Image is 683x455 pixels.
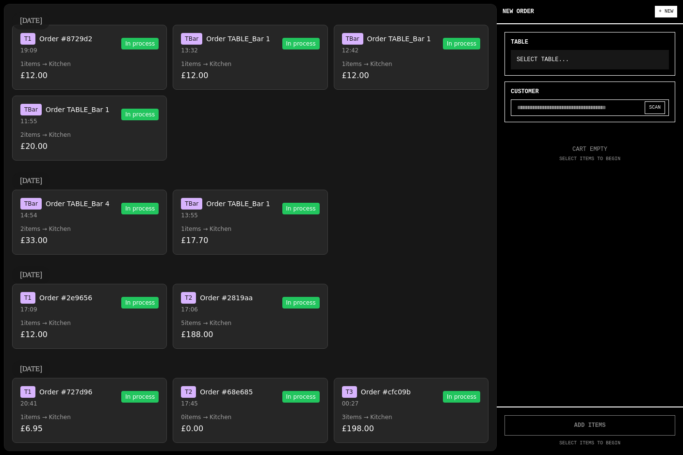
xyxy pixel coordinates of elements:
p: 1 items → Kitchen [342,60,480,68]
span: Order TABLE_Bar 1 [206,199,270,209]
p: 1 items → Kitchen [20,60,159,68]
button: + NEW [655,6,677,17]
button: ADD ITEMS [504,415,675,436]
button: TBarOrder TABLE_Bar 112:42In process1items → Kitchen£12.00 [334,25,488,90]
p: £12.00 [20,70,159,81]
span: In process [282,38,320,49]
p: 17:45 [181,400,253,407]
span: T Bar [181,33,202,45]
span: Order TABLE_Bar 1 [46,105,110,114]
p: £20.00 [20,141,159,152]
p: 17:06 [181,306,253,313]
span: In process [282,297,320,309]
p: 13:32 [181,47,270,54]
p: TABLE [511,38,669,46]
span: Order #68e685 [200,387,253,397]
span: Order #2e9656 [39,293,92,303]
span: In process [121,109,159,120]
span: T 2 [181,386,196,398]
p: SELECT ITEMS TO BEGIN [504,155,675,163]
p: CART EMPTY [504,146,675,153]
button: T3Order #cfc09b00:27In process3items → Kitchen£198.00 [334,378,488,443]
button: TBarOrder TABLE_Bar 414:54In process2items → Kitchen£33.00 [12,190,167,255]
p: 1 items → Kitchen [181,225,319,233]
button: T1Order #2e965617:09In process1items → Kitchen£12.00 [12,284,167,349]
p: £12.00 [20,329,159,341]
p: 19:09 [20,47,92,54]
span: T 1 [20,386,35,398]
span: Order TABLE_Bar 1 [206,34,270,44]
span: Order TABLE_Bar 4 [46,199,110,209]
button: TBarOrder TABLE_Bar 113:32In process1items → Kitchen£12.00 [173,25,327,90]
p: 2 items → Kitchen [20,225,159,233]
p: 1 items → Kitchen [181,60,319,68]
p: NEW ORDER [503,8,534,16]
span: In process [121,297,159,309]
span: T 2 [181,292,196,304]
span: Order TABLE_Bar 1 [367,34,431,44]
span: Order #8729d2 [39,34,92,44]
p: 1 items → Kitchen [20,319,159,327]
p: £17.70 [181,235,319,246]
p: £0.00 [181,423,319,435]
p: 12:42 [342,47,431,54]
span: T Bar [20,104,42,115]
span: T Bar [342,33,363,45]
p: 14:54 [20,211,110,219]
p: £12.00 [181,70,319,81]
button: TBarOrder TABLE_Bar 113:55In process1items → Kitchen£17.70 [173,190,327,255]
p: 1 items → Kitchen [20,413,159,421]
span: T 1 [20,292,35,304]
p: £188.00 [181,329,319,341]
button: T1Order #8729d219:09In process1items → Kitchen£12.00 [12,25,167,90]
p: CUSTOMER [511,88,669,96]
button: T1Order #727d9620:41In process1items → Kitchen£6.95 [12,378,167,443]
span: Order #727d96 [39,387,92,397]
h3: [DATE] [20,16,42,26]
p: 0 items → Kitchen [181,413,319,421]
h3: [DATE] [20,270,42,280]
span: T 1 [20,33,35,45]
p: £33.00 [20,235,159,246]
span: Order #cfc09b [361,387,411,397]
h3: [DATE] [20,364,42,374]
p: 2 items → Kitchen [20,131,159,139]
p: £198.00 [342,423,480,435]
span: T Bar [20,198,42,210]
span: T Bar [181,198,202,210]
button: T2Order #68e68517:45In process0items → Kitchen£0.00 [173,378,327,443]
span: T 3 [342,386,357,398]
span: In process [282,203,320,214]
span: Order #2819aa [200,293,253,303]
p: 00:27 [342,400,411,407]
p: 17:09 [20,306,92,313]
button: TBarOrder TABLE_Bar 111:55In process2items → Kitchen£20.00 [12,96,167,161]
h3: [DATE] [20,176,42,186]
span: In process [121,38,159,49]
span: In process [443,38,480,49]
p: 11:55 [20,117,110,125]
p: 20:41 [20,400,92,407]
button: T2Order #2819aa17:06In process5items → Kitchen£188.00 [173,284,327,349]
span: In process [121,391,159,403]
p: SELECT ITEMS TO BEGIN [504,439,675,447]
p: £6.95 [20,423,159,435]
p: 3 items → Kitchen [342,413,480,421]
span: In process [443,391,480,403]
p: 13:55 [181,211,270,219]
span: In process [282,391,320,403]
button: SCAN [645,101,665,114]
span: In process [121,203,159,214]
p: 5 items → Kitchen [181,319,319,327]
p: £12.00 [342,70,480,81]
